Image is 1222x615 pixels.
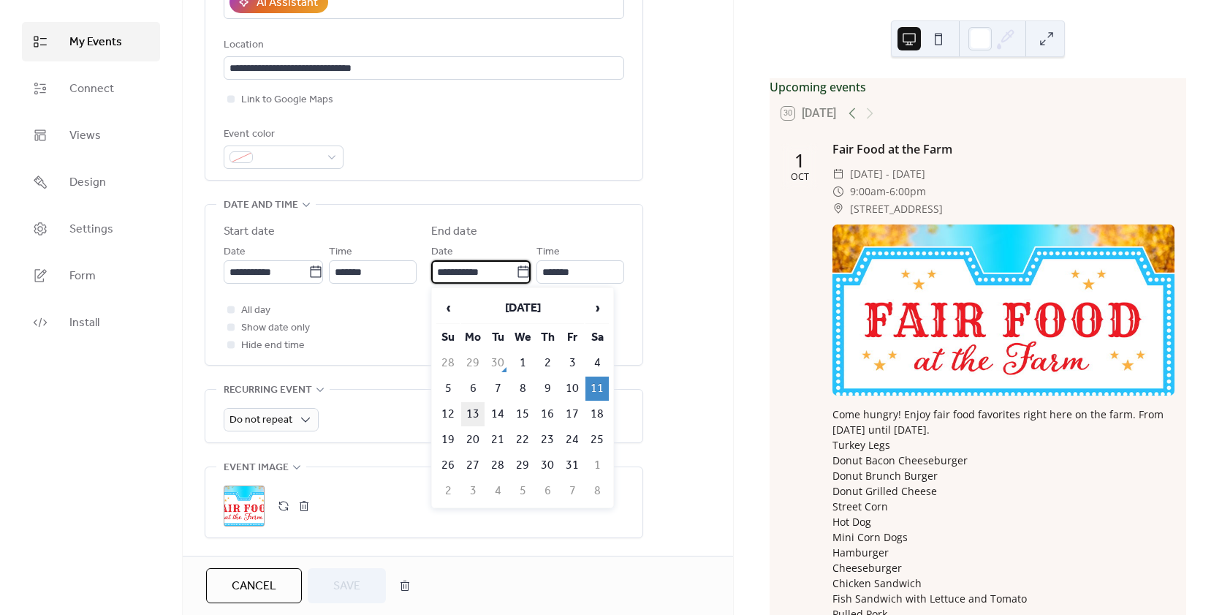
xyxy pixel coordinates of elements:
th: Tu [486,325,509,350]
div: Event color [224,126,341,143]
span: Date [224,244,246,261]
td: 7 [561,479,584,503]
td: 11 [585,377,609,401]
span: Date [431,244,453,261]
td: 22 [511,428,534,452]
div: ​ [832,200,844,218]
div: ​ [832,183,844,200]
td: 2 [536,351,559,375]
td: 31 [561,453,584,478]
td: 20 [461,428,485,452]
span: › [586,293,608,322]
td: 3 [461,479,485,503]
td: 2 [436,479,460,503]
td: 30 [536,453,559,478]
td: 8 [585,479,609,503]
td: 17 [561,402,584,426]
td: 27 [461,453,485,478]
th: Su [436,325,460,350]
td: 8 [511,377,534,401]
td: 23 [536,428,559,452]
td: 18 [585,402,609,426]
td: 14 [486,402,509,426]
span: My Events [69,34,122,51]
span: Recurring event [224,382,312,399]
th: Mo [461,325,485,350]
td: 28 [486,453,509,478]
td: 3 [561,351,584,375]
span: ‹ [437,293,459,322]
div: ; [224,486,265,527]
a: My Events [22,22,160,61]
div: Upcoming events [770,78,1186,96]
td: 21 [486,428,509,452]
td: 12 [436,402,460,426]
span: Cancel [232,578,276,595]
a: Settings [22,209,160,249]
td: 4 [585,351,609,375]
td: 25 [585,428,609,452]
span: Design [69,174,106,192]
div: Fair Food at the Farm [832,140,1174,158]
td: 6 [461,377,485,401]
span: Link to Google Maps [241,91,333,109]
span: [DATE] - [DATE] [850,165,925,183]
span: Do not repeat [229,410,292,430]
td: 5 [436,377,460,401]
button: Cancel [206,568,302,603]
th: Fr [561,325,584,350]
td: 5 [511,479,534,503]
span: [STREET_ADDRESS] [850,200,943,218]
span: Hide end time [241,337,305,355]
span: Form [69,268,96,285]
div: Oct [791,173,809,182]
span: 9:00am [850,183,886,200]
span: Settings [69,221,113,238]
a: Connect [22,69,160,108]
td: 1 [585,453,609,478]
a: Install [22,303,160,342]
td: 16 [536,402,559,426]
td: 13 [461,402,485,426]
td: 29 [511,453,534,478]
td: 29 [461,351,485,375]
span: Install [69,314,99,332]
td: 10 [561,377,584,401]
td: 19 [436,428,460,452]
div: ​ [832,165,844,183]
span: Event image [224,459,289,477]
span: Time [536,244,560,261]
span: Event links [224,554,286,572]
span: Time [329,244,352,261]
div: 1 [794,151,805,170]
td: 15 [511,402,534,426]
div: Start date [224,223,275,241]
th: We [511,325,534,350]
span: - [886,183,889,200]
td: 24 [561,428,584,452]
span: All day [241,302,270,320]
td: 28 [436,351,460,375]
td: 26 [436,453,460,478]
span: Views [69,127,101,145]
td: 7 [486,377,509,401]
th: Sa [585,325,609,350]
span: Date and time [224,197,298,214]
td: 9 [536,377,559,401]
div: End date [431,223,477,241]
td: 1 [511,351,534,375]
a: Views [22,116,160,155]
td: 4 [486,479,509,503]
td: 30 [486,351,509,375]
span: Show date only [241,320,310,337]
a: Form [22,256,160,295]
th: Th [536,325,559,350]
td: 6 [536,479,559,503]
a: Design [22,162,160,202]
th: [DATE] [461,293,584,324]
div: Location [224,37,621,54]
span: 6:00pm [889,183,926,200]
span: Connect [69,80,114,98]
